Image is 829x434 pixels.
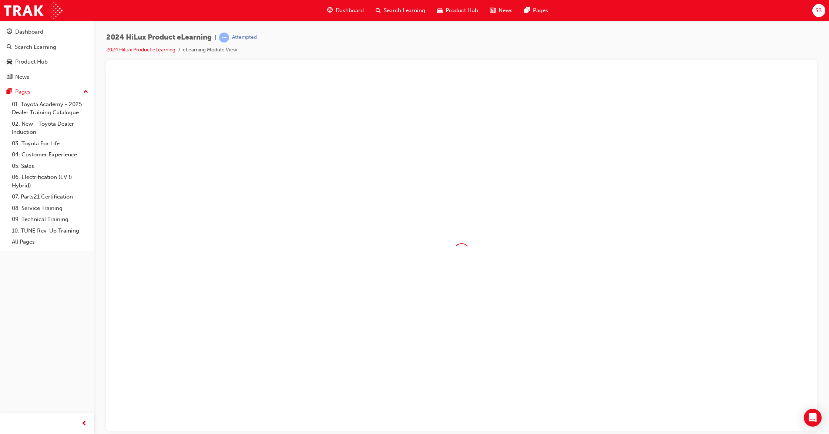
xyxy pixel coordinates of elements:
[9,214,91,225] a: 09. Technical Training
[446,6,478,15] span: Product Hub
[9,225,91,237] a: 10. TUNE Rev-Up Training
[215,33,216,42] span: |
[384,6,425,15] span: Search Learning
[15,28,43,36] div: Dashboard
[804,409,822,427] div: Open Intercom Messenger
[336,6,364,15] span: Dashboard
[232,34,257,41] div: Attempted
[183,46,237,54] li: eLearning Module View
[812,4,825,17] button: SB
[327,6,333,15] span: guage-icon
[533,6,548,15] span: Pages
[15,58,48,66] div: Product Hub
[15,88,30,96] div: Pages
[484,3,518,18] a: news-iconNews
[7,44,12,51] span: search-icon
[81,419,87,428] span: prev-icon
[3,85,91,99] button: Pages
[106,47,175,53] a: 2024 HiLux Product eLearning
[3,25,91,39] a: Dashboard
[9,118,91,138] a: 02. New - Toyota Dealer Induction
[9,191,91,203] a: 07. Parts21 Certification
[3,40,91,54] a: Search Learning
[7,74,12,81] span: news-icon
[83,87,88,97] span: up-icon
[9,138,91,149] a: 03. Toyota For Life
[7,59,12,65] span: car-icon
[321,3,370,18] a: guage-iconDashboard
[7,89,12,95] span: pages-icon
[376,6,381,15] span: search-icon
[9,172,91,191] a: 06. Electrification (EV & Hybrid)
[219,33,229,43] span: learningRecordVerb_ATTEMPT-icon
[3,55,91,69] a: Product Hub
[518,3,554,18] a: pages-iconPages
[815,6,822,15] span: SB
[9,236,91,248] a: All Pages
[7,29,12,35] span: guage-icon
[15,73,29,81] div: News
[370,3,431,18] a: search-iconSearch Learning
[499,6,513,15] span: News
[9,160,91,172] a: 05. Sales
[4,2,63,19] img: Trak
[9,203,91,214] a: 08. Service Training
[490,6,496,15] span: news-icon
[431,3,484,18] a: car-iconProduct Hub
[15,43,56,51] div: Search Learning
[3,24,91,85] button: DashboardSearch LearningProduct HubNews
[9,149,91,160] a: 04. Customer Experience
[3,70,91,84] a: News
[9,99,91,118] a: 01. Toyota Academy - 2025 Dealer Training Catalogue
[524,6,530,15] span: pages-icon
[106,33,212,42] span: 2024 HiLux Product eLearning
[437,6,443,15] span: car-icon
